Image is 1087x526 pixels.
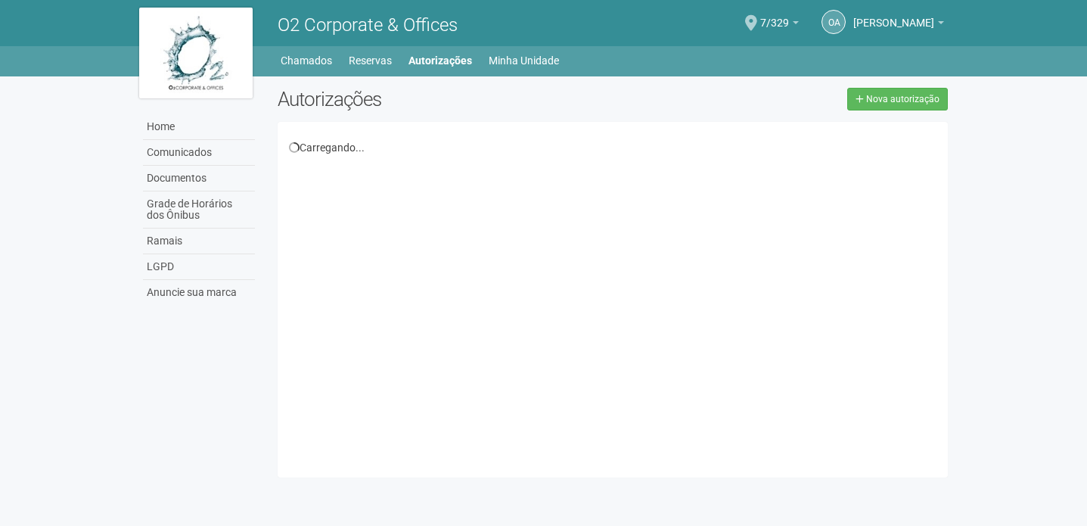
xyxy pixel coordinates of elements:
a: Anuncie sua marca [143,280,255,305]
span: O2 Corporate & Offices [278,14,458,36]
a: 7/329 [760,19,799,31]
h2: Autorizações [278,88,601,110]
a: Comunicados [143,140,255,166]
a: Nova autorização [847,88,948,110]
a: Grade de Horários dos Ônibus [143,191,255,229]
a: Documentos [143,166,255,191]
a: [PERSON_NAME] [853,19,944,31]
span: 7/329 [760,2,789,29]
span: Nova autorização [866,94,939,104]
img: logo.jpg [139,8,253,98]
a: LGPD [143,254,255,280]
a: Home [143,114,255,140]
div: Carregando... [289,141,937,154]
a: Chamados [281,50,332,71]
a: Minha Unidade [489,50,559,71]
a: OA [821,10,846,34]
span: Oscar Alfredo Doring Neto [853,2,934,29]
a: Reservas [349,50,392,71]
a: Autorizações [408,50,472,71]
a: Ramais [143,229,255,254]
